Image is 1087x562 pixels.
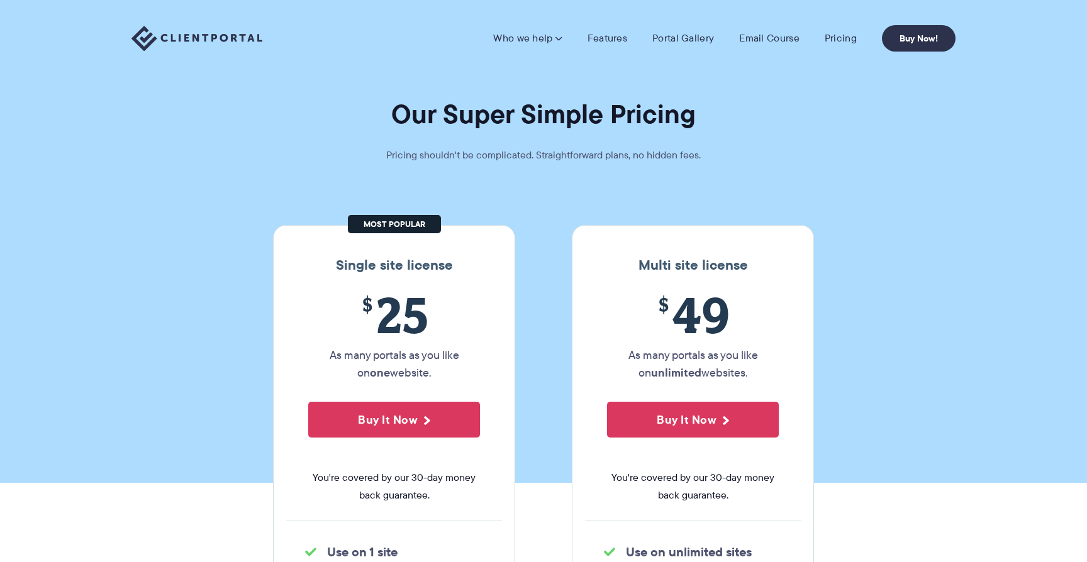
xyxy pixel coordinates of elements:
[585,257,801,273] h3: Multi site license
[882,25,956,52] a: Buy Now!
[493,32,562,45] a: Who we help
[355,146,732,164] p: Pricing shouldn't be complicated. Straightforward plans, no hidden fees.
[308,469,480,504] span: You're covered by our 30-day money back guarantee.
[588,32,627,45] a: Features
[607,286,779,343] span: 49
[652,32,714,45] a: Portal Gallery
[825,32,857,45] a: Pricing
[308,402,480,438] button: Buy It Now
[651,364,701,381] strong: unlimited
[370,364,390,381] strong: one
[308,286,480,343] span: 25
[327,543,398,561] strong: Use on 1 site
[607,469,779,504] span: You're covered by our 30-day money back guarantee.
[286,257,502,273] h3: Single site license
[607,346,779,382] p: As many portals as you like on websites.
[308,346,480,382] p: As many portals as you like on website.
[607,402,779,438] button: Buy It Now
[626,543,752,561] strong: Use on unlimited sites
[739,32,800,45] a: Email Course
